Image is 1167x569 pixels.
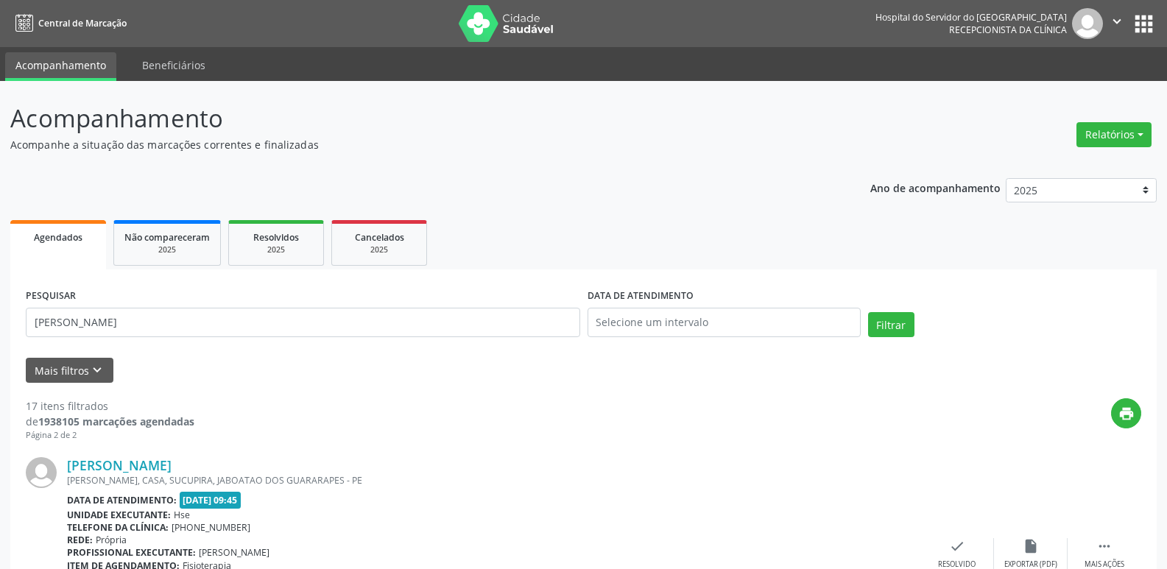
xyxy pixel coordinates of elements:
span: Recepcionista da clínica [949,24,1067,36]
span: Hse [174,509,190,521]
a: Acompanhamento [5,52,116,81]
div: Página 2 de 2 [26,429,194,442]
button: apps [1131,11,1157,37]
b: Telefone da clínica: [67,521,169,534]
span: Central de Marcação [38,17,127,29]
i:  [1096,538,1113,554]
span: [DATE] 09:45 [180,492,241,509]
b: Unidade executante: [67,509,171,521]
label: DATA DE ATENDIMENTO [588,285,694,308]
input: Selecione um intervalo [588,308,861,337]
label: PESQUISAR [26,285,76,308]
span: Agendados [34,231,82,244]
b: Profissional executante: [67,546,196,559]
a: Beneficiários [132,52,216,78]
button: Relatórios [1076,122,1152,147]
button: Filtrar [868,312,914,337]
p: Acompanhe a situação das marcações correntes e finalizadas [10,137,813,152]
span: Não compareceram [124,231,210,244]
a: [PERSON_NAME] [67,457,172,473]
img: img [26,457,57,488]
i: insert_drive_file [1023,538,1039,554]
span: Resolvidos [253,231,299,244]
button: Mais filtroskeyboard_arrow_down [26,358,113,384]
input: Nome, código do beneficiário ou CPF [26,308,580,337]
i: check [949,538,965,554]
span: [PHONE_NUMBER] [172,521,250,534]
button: print [1111,398,1141,428]
div: Hospital do Servidor do [GEOGRAPHIC_DATA] [875,11,1067,24]
div: 2025 [342,244,416,255]
div: 2025 [239,244,313,255]
b: Data de atendimento: [67,494,177,506]
button:  [1103,8,1131,39]
strong: 1938105 marcações agendadas [38,414,194,428]
span: Própria [96,534,127,546]
p: Acompanhamento [10,100,813,137]
div: [PERSON_NAME], CASA, SUCUPIRA, JABOATAO DOS GUARARAPES - PE [67,474,920,487]
div: 17 itens filtrados [26,398,194,414]
p: Ano de acompanhamento [870,178,1001,197]
span: Cancelados [355,231,404,244]
img: img [1072,8,1103,39]
b: Rede: [67,534,93,546]
i: keyboard_arrow_down [89,362,105,378]
a: Central de Marcação [10,11,127,35]
span: [PERSON_NAME] [199,546,269,559]
div: de [26,414,194,429]
i:  [1109,13,1125,29]
i: print [1118,406,1135,422]
div: 2025 [124,244,210,255]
